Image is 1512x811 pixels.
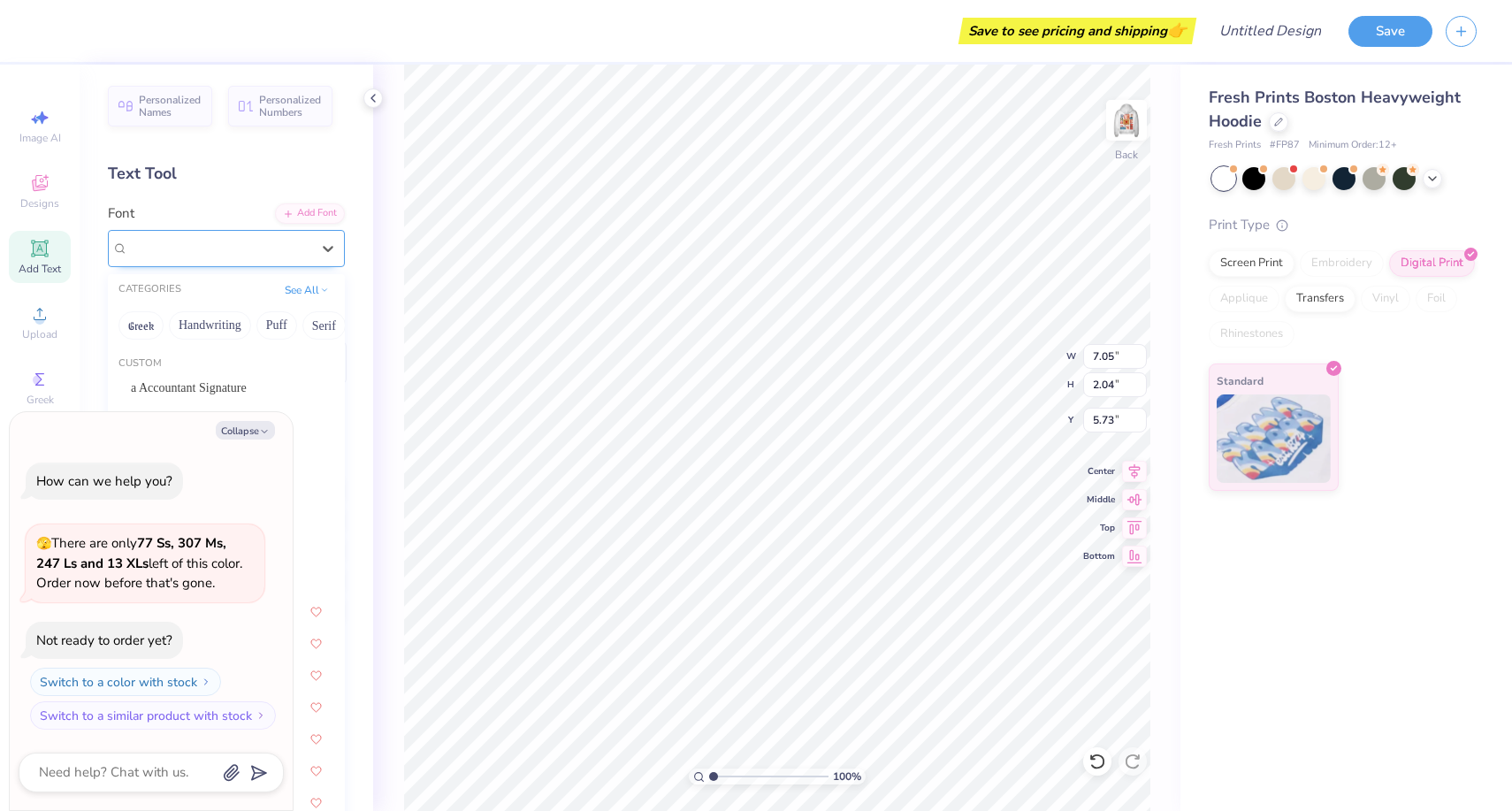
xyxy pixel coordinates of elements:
[36,534,226,572] strong: 77 Ss, 307 Ms, 247 Ls and 13 XLs
[1389,250,1475,277] div: Digital Print
[36,631,172,649] div: Not ready to order yet?
[1209,321,1294,348] div: Rhinestones
[131,379,247,397] span: a Accountant Signature
[36,472,172,490] div: How can we help you?
[169,311,251,340] button: Handwriting
[108,356,345,371] div: Custom
[108,162,345,186] div: Text Tool
[259,94,322,119] span: Personalized Numbers
[1348,16,1432,47] button: Save
[36,535,51,552] span: 🫣
[1270,138,1300,153] span: # FP87
[1217,394,1331,483] img: Standard
[302,311,346,340] button: Serif
[1167,19,1187,41] span: 👉
[19,131,61,145] span: Image AI
[19,262,61,276] span: Add Text
[1083,493,1115,506] span: Middle
[22,327,57,341] span: Upload
[279,281,334,299] button: See All
[1217,371,1264,390] span: Standard
[1285,286,1355,312] div: Transfers
[1083,550,1115,562] span: Bottom
[1209,138,1261,153] span: Fresh Prints
[1205,13,1335,49] input: Untitled Design
[1115,147,1138,163] div: Back
[118,282,181,297] div: CATEGORIES
[30,701,276,730] button: Switch to a similar product with stock
[275,203,345,224] div: Add Font
[1083,522,1115,534] span: Top
[201,677,211,687] img: Switch to a color with stock
[108,203,134,224] label: Font
[216,421,275,440] button: Collapse
[30,668,221,696] button: Switch to a color with stock
[963,18,1192,44] div: Save to see pricing and shipping
[1309,138,1397,153] span: Minimum Order: 12 +
[1209,286,1279,312] div: Applique
[139,94,202,119] span: Personalized Names
[1083,465,1115,478] span: Center
[118,311,164,340] button: Greek
[256,710,266,721] img: Switch to a similar product with stock
[1416,286,1457,312] div: Foil
[1109,103,1144,138] img: Back
[1209,87,1461,132] span: Fresh Prints Boston Heavyweight Hoodie
[1209,250,1294,277] div: Screen Print
[36,534,242,592] span: There are only left of this color. Order now before that's gone.
[20,196,59,210] span: Designs
[256,311,297,340] button: Puff
[1361,286,1410,312] div: Vinyl
[27,393,54,407] span: Greek
[833,769,861,784] span: 100 %
[1209,215,1477,235] div: Print Type
[1300,250,1384,277] div: Embroidery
